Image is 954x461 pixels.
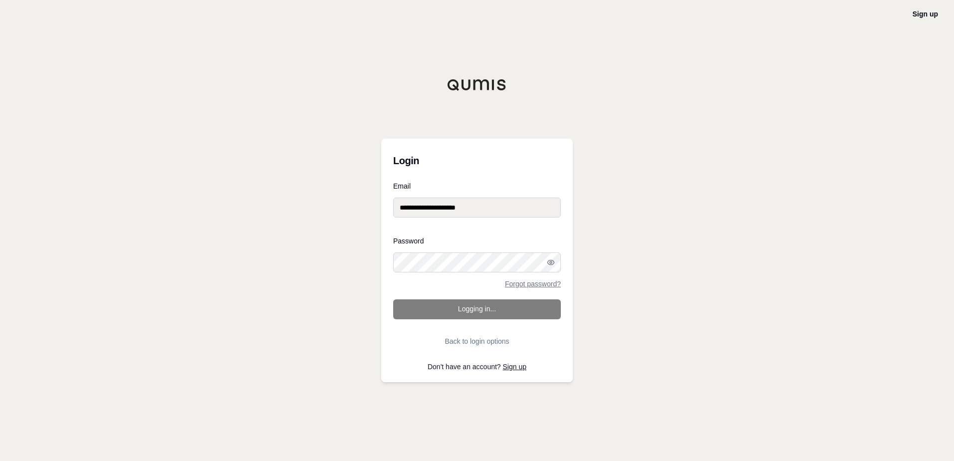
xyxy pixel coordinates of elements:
[393,151,561,171] h3: Login
[393,237,561,244] label: Password
[447,79,507,91] img: Qumis
[393,363,561,370] p: Don't have an account?
[393,331,561,351] button: Back to login options
[393,183,561,190] label: Email
[505,280,561,287] a: Forgot password?
[503,363,526,371] a: Sign up
[913,10,938,18] a: Sign up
